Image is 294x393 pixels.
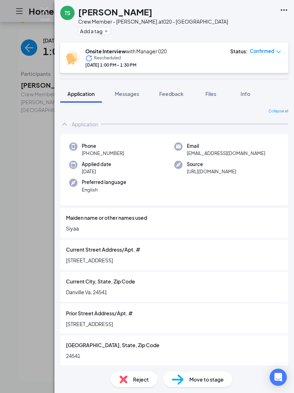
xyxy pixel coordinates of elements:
b: Onsite Interview [85,48,126,54]
span: [DATE] [82,168,111,175]
span: Preferred language [82,179,126,186]
span: Feedback [159,91,184,97]
span: Messages [115,91,139,97]
span: [URL][DOMAIN_NAME] [187,168,236,175]
span: Current Street Address/Apt. # [66,246,140,253]
span: Files [205,91,216,97]
span: [GEOGRAPHIC_DATA], State, Zip Code [66,341,160,349]
span: Current City, State, Zip Code [66,277,135,285]
div: with Manager 020 [85,48,167,55]
div: Crew Member - [PERSON_NAME]. at 020 - [GEOGRAPHIC_DATA] [78,18,228,25]
span: Collapse all [269,108,288,114]
button: PlusAdd a tag [78,27,110,35]
span: Maiden name or other names used [66,214,147,222]
span: Rescheduled [94,55,121,62]
span: Email [187,142,265,150]
span: Reject [133,375,149,383]
span: Source [187,161,236,168]
span: English [82,186,126,193]
span: 24541 [66,352,283,360]
span: Phone [82,142,124,150]
div: [DATE] 1:00 PM - 1:30 PM [85,62,167,68]
span: Siyaa [66,224,283,232]
span: Application [67,91,95,97]
span: Danville Va, 24541 [66,288,283,296]
svg: Ellipses [280,6,288,14]
h1: [PERSON_NAME] [78,6,152,18]
span: down [276,49,281,54]
div: Status : [230,48,248,55]
span: [EMAIL_ADDRESS][DOMAIN_NAME] [187,150,265,157]
span: Applied date [82,161,111,168]
span: Info [241,91,250,97]
span: Confirmed [250,48,274,55]
span: [STREET_ADDRESS] [66,320,283,328]
span: Move to stage [189,375,224,383]
span: [PHONE_NUMBER] [82,150,124,157]
div: Application [72,121,98,128]
span: Prior Street Address/Apt. # [66,309,133,317]
div: TS [65,9,70,16]
svg: ChevronUp [60,120,69,128]
span: [STREET_ADDRESS] [66,256,283,264]
div: Open Intercom Messenger [270,369,287,386]
svg: Loading [85,55,93,62]
svg: Plus [104,29,108,33]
